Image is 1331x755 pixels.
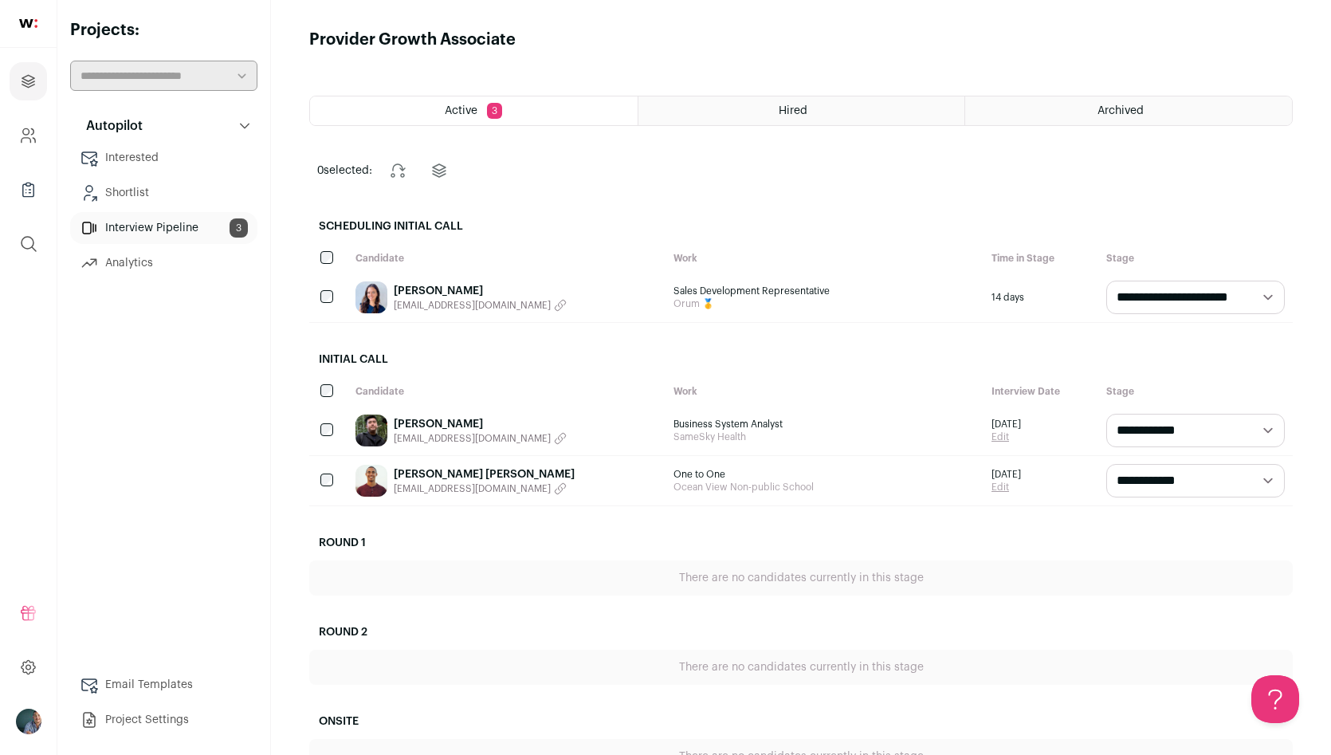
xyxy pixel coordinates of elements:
[673,418,976,431] span: Business System Analyst
[317,163,372,179] span: selected:
[991,418,1021,431] span: [DATE]
[445,105,477,116] span: Active
[19,19,37,28] img: wellfound-shorthand-0d5821cbd27db2630d0214b213865d53afaa358527fdda9d0ea32b1df1b89c2c.svg
[77,116,143,136] p: Autopilot
[487,103,502,119] span: 3
[673,297,976,310] span: Orum 🥇
[309,615,1293,650] h2: Round 2
[1097,105,1144,116] span: Archived
[1098,377,1293,406] div: Stage
[673,481,976,494] span: Ocean View Non-public School
[70,247,257,279] a: Analytics
[665,377,984,406] div: Work
[355,415,387,446] img: 6306ec97bf52e719598134d1b23a7e993ef0532bafa9001b6d0e605b4d2236f9.jpg
[70,142,257,174] a: Interested
[665,244,984,273] div: Work
[309,29,516,51] h1: Provider Growth Associate
[394,432,551,445] span: [EMAIL_ADDRESS][DOMAIN_NAME]
[16,709,41,734] button: Open dropdown
[965,96,1292,125] a: Archived
[984,244,1098,273] div: Time in Stage
[309,342,1293,377] h2: Initial Call
[317,165,324,176] span: 0
[984,273,1098,322] div: 14 days
[394,299,567,312] button: [EMAIL_ADDRESS][DOMAIN_NAME]
[355,281,387,313] img: fcf4c2e11feeddc093a336693a632b714d775315e229ff89ed63a168b4785730.jpg
[70,177,257,209] a: Shortlist
[394,283,567,299] a: [PERSON_NAME]
[673,285,976,297] span: Sales Development Representative
[10,171,47,209] a: Company Lists
[309,650,1293,685] div: There are no candidates currently in this stage
[230,218,248,238] span: 3
[1098,244,1293,273] div: Stage
[70,110,257,142] button: Autopilot
[347,377,665,406] div: Candidate
[10,116,47,155] a: Company and ATS Settings
[355,465,387,497] img: c70e4c95d1d6e2582de088f2156636bbdaf867438d4519e222f39363b0625068.jpg
[394,299,551,312] span: [EMAIL_ADDRESS][DOMAIN_NAME]
[394,482,575,495] button: [EMAIL_ADDRESS][DOMAIN_NAME]
[70,669,257,701] a: Email Templates
[309,209,1293,244] h2: Scheduling Initial Call
[991,431,1021,443] a: Edit
[394,416,567,432] a: [PERSON_NAME]
[394,482,551,495] span: [EMAIL_ADDRESS][DOMAIN_NAME]
[16,709,41,734] img: 19955758-medium_jpg
[70,704,257,736] a: Project Settings
[638,96,965,125] a: Hired
[347,244,665,273] div: Candidate
[379,151,417,190] button: Change stage
[1251,675,1299,723] iframe: Help Scout Beacon - Open
[309,525,1293,560] h2: Round 1
[673,431,976,443] span: SameSky Health
[673,468,976,481] span: One to One
[779,105,807,116] span: Hired
[394,432,567,445] button: [EMAIL_ADDRESS][DOMAIN_NAME]
[991,468,1021,481] span: [DATE]
[10,62,47,100] a: Projects
[394,466,575,482] a: [PERSON_NAME] [PERSON_NAME]
[309,560,1293,596] div: There are no candidates currently in this stage
[70,212,257,244] a: Interview Pipeline3
[984,377,1098,406] div: Interview Date
[991,481,1021,494] a: Edit
[309,704,1293,739] h2: Onsite
[70,19,257,41] h2: Projects:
